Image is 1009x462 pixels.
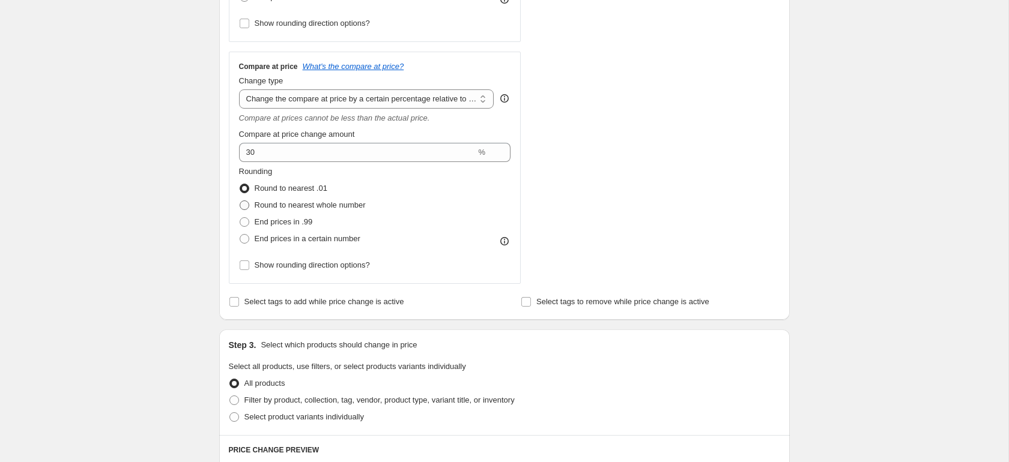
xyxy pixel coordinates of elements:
span: End prices in .99 [255,217,313,226]
span: End prices in a certain number [255,234,360,243]
h2: Step 3. [229,339,256,351]
i: Compare at prices cannot be less than the actual price. [239,113,430,122]
span: Select tags to remove while price change is active [536,297,709,306]
button: What's the compare at price? [303,62,404,71]
input: 20 [239,143,476,162]
span: All products [244,379,285,388]
h6: PRICE CHANGE PREVIEW [229,445,780,455]
span: % [478,148,485,157]
span: Show rounding direction options? [255,19,370,28]
span: Show rounding direction options? [255,260,370,269]
span: Select all products, use filters, or select products variants individually [229,362,466,371]
span: Change type [239,76,283,85]
span: Compare at price change amount [239,130,355,139]
span: Filter by product, collection, tag, vendor, product type, variant title, or inventory [244,395,515,404]
h3: Compare at price [239,62,298,71]
span: Select tags to add while price change is active [244,297,404,306]
div: help [498,92,511,104]
span: Select product variants individually [244,412,364,421]
span: Round to nearest whole number [255,200,366,209]
span: Round to nearest .01 [255,184,327,193]
span: Rounding [239,167,273,176]
p: Select which products should change in price [261,339,417,351]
